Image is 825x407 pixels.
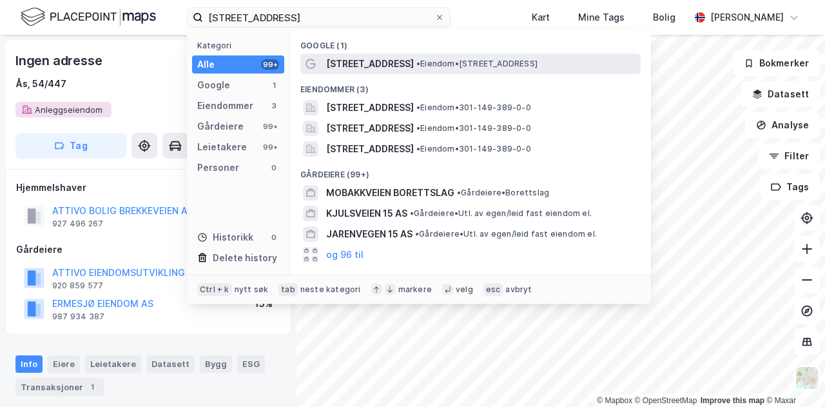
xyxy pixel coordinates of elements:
[457,188,461,197] span: •
[52,219,103,229] div: 927 496 267
[48,355,80,372] div: Eiere
[290,265,651,288] div: Leietakere (99+)
[197,119,244,134] div: Gårdeiere
[410,208,414,218] span: •
[457,188,549,198] span: Gårdeiere • Borettslag
[237,355,265,372] div: ESG
[300,284,361,295] div: neste kategori
[483,283,503,296] div: esc
[21,6,156,28] img: logo.f888ab2527a4732fd821a326f86c7f29.svg
[416,144,531,154] span: Eiendom • 301-149-389-0-0
[197,77,230,93] div: Google
[197,41,284,50] div: Kategori
[15,133,126,159] button: Tag
[635,396,697,405] a: OpenStreetMap
[326,121,414,136] span: [STREET_ADDRESS]
[410,208,592,219] span: Gårdeiere • Utl. av egen/leid fast eiendom el.
[15,50,104,71] div: Ingen adresse
[85,355,141,372] div: Leietakere
[416,123,531,134] span: Eiendom • 301-149-389-0-0
[416,59,420,68] span: •
[326,100,414,115] span: [STREET_ADDRESS]
[197,283,232,296] div: Ctrl + k
[278,283,298,296] div: tab
[261,59,279,70] div: 99+
[52,281,103,291] div: 920 859 577
[416,103,531,113] span: Eiendom • 301-149-389-0-0
[415,229,597,239] span: Gårdeiere • Utl. av egen/leid fast eiendom el.
[416,144,420,154] span: •
[197,98,253,114] div: Eiendommer
[505,284,532,295] div: avbryt
[415,229,419,239] span: •
[197,57,215,72] div: Alle
[213,250,277,266] div: Delete history
[416,59,538,69] span: Eiendom • [STREET_ADDRESS]
[269,232,279,243] div: 0
[16,242,280,257] div: Gårdeiere
[578,10,625,25] div: Mine Tags
[290,74,651,97] div: Eiendommer (3)
[235,284,269,295] div: nytt søk
[761,345,825,407] iframe: Chat Widget
[532,10,550,25] div: Kart
[15,378,104,396] div: Transaksjoner
[269,101,279,111] div: 3
[197,230,253,245] div: Historikk
[290,30,651,54] div: Google (1)
[86,381,99,393] div: 1
[733,50,820,76] button: Bokmerker
[398,284,432,295] div: markere
[701,396,764,405] a: Improve this map
[203,8,434,27] input: Søk på adresse, matrikkel, gårdeiere, leietakere eller personer
[326,206,407,221] span: KJULSVEIEN 15 AS
[456,284,473,295] div: velg
[653,10,675,25] div: Bolig
[290,159,651,183] div: Gårdeiere (99+)
[416,103,420,112] span: •
[326,185,454,201] span: MOBAKKVEIEN BORETTSLAG
[197,160,239,175] div: Personer
[326,247,364,263] button: og 96 til
[255,296,273,312] div: 15%
[597,396,632,405] a: Mapbox
[261,121,279,132] div: 99+
[146,355,195,372] div: Datasett
[261,142,279,152] div: 99+
[52,312,104,322] div: 987 934 387
[16,180,280,195] div: Hjemmelshaver
[710,10,784,25] div: [PERSON_NAME]
[326,56,414,72] span: [STREET_ADDRESS]
[760,174,820,200] button: Tags
[269,163,279,173] div: 0
[269,80,279,90] div: 1
[326,141,414,157] span: [STREET_ADDRESS]
[326,226,412,242] span: JARENVEGEN 15 AS
[758,143,820,169] button: Filter
[15,355,43,372] div: Info
[200,355,232,372] div: Bygg
[416,123,420,133] span: •
[741,81,820,107] button: Datasett
[15,76,66,92] div: Ås, 54/447
[197,139,247,155] div: Leietakere
[745,112,820,138] button: Analyse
